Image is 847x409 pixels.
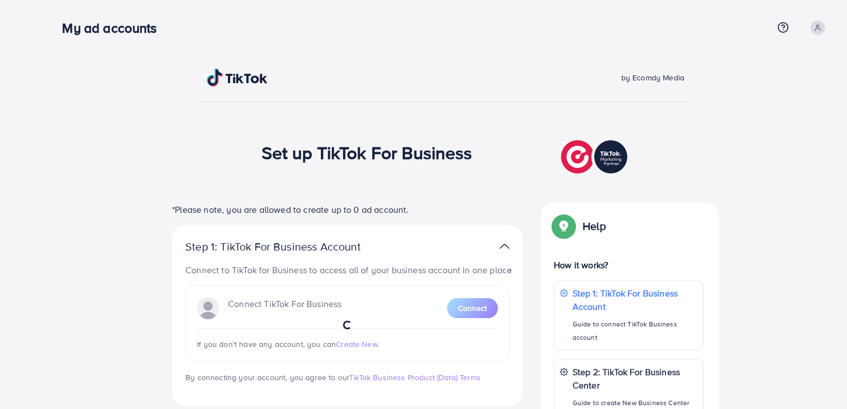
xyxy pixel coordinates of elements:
p: *Please note, you are allowed to create up to 0 ad account. [172,203,523,216]
p: Guide to connect TikTok Business account [573,318,698,344]
h1: Set up TikTok For Business [262,142,472,163]
p: How it works? [554,258,704,272]
img: TikTok [207,69,268,86]
p: Step 1: TikTok For Business Account [573,287,698,313]
img: TikTok partner [561,137,630,176]
img: TikTok partner [500,238,510,254]
span: by Ecomdy Media [621,72,684,83]
p: Step 1: TikTok For Business Account [185,240,396,253]
p: Help [583,219,606,233]
h3: My ad accounts [62,20,165,36]
img: Popup guide [554,216,574,236]
p: Step 2: TikTok For Business Center [573,365,698,392]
